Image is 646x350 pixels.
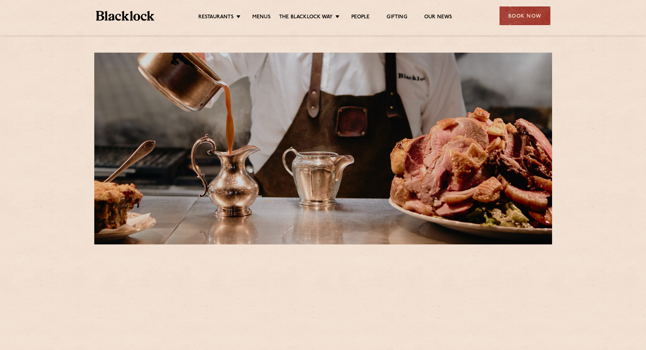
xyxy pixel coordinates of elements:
[96,11,155,21] img: BL_Textured_Logo-footer-cropped.svg
[198,14,234,21] a: Restaurants
[424,14,452,21] a: Our News
[351,14,370,21] a: People
[279,14,333,21] a: The Blacklock Way
[500,6,550,25] div: Book Now
[387,14,407,21] a: Gifting
[252,14,271,21] a: Menus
